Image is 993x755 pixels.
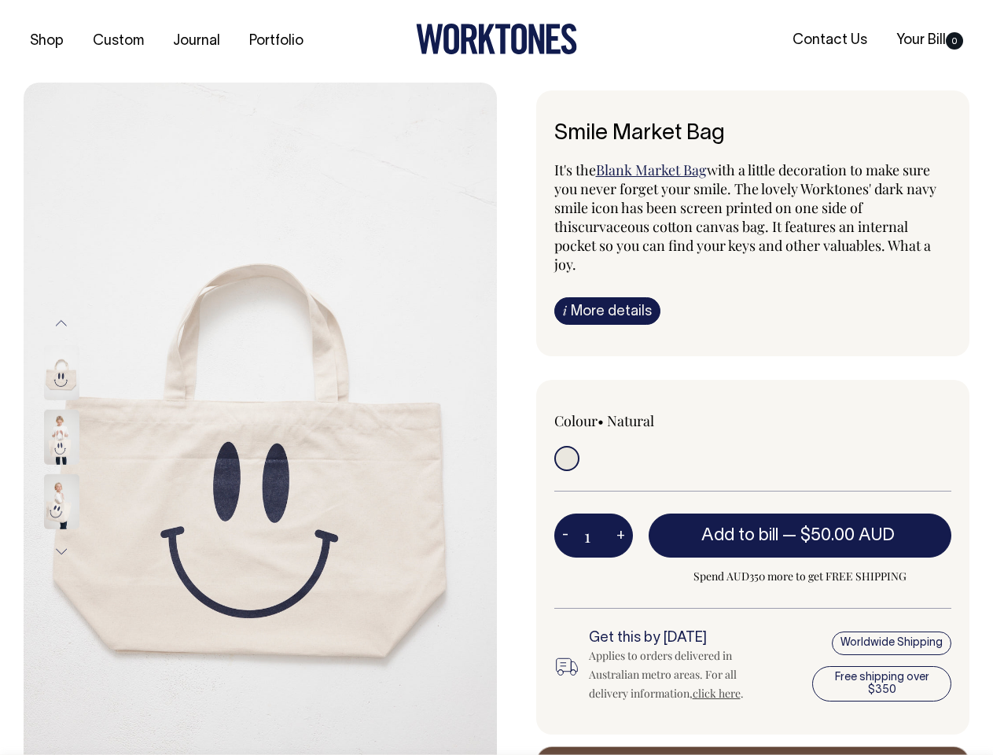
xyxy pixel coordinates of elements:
button: + [609,520,633,551]
span: i [563,302,567,319]
span: — [782,528,899,543]
a: Contact Us [786,28,873,53]
img: Smile Market Bag [44,474,79,529]
span: Spend AUD350 more to get FREE SHIPPING [649,567,952,586]
div: Colour [554,411,713,430]
a: Shop [24,28,70,54]
a: click here [693,686,741,701]
button: Add to bill —$50.00 AUD [649,514,952,558]
a: Blank Market Bag [596,160,707,179]
img: Smile Market Bag [44,410,79,465]
p: It's the with a little decoration to make sure you never forget your smile. The lovely Worktones'... [554,160,952,274]
span: • [598,411,604,430]
h6: Get this by [DATE] [589,631,770,646]
a: Custom [86,28,150,54]
img: Smile Market Bag [44,345,79,400]
h6: Smile Market Bag [554,122,952,146]
span: $50.00 AUD [800,528,895,543]
a: Journal [167,28,226,54]
a: Your Bill0 [890,28,969,53]
span: 0 [946,32,963,50]
button: - [554,520,576,551]
a: iMore details [554,297,660,325]
label: Natural [607,411,654,430]
a: Portfolio [243,28,310,54]
span: curvaceous cotton canvas bag. It features an internal pocket so you can find your keys and other ... [554,217,931,274]
span: Add to bill [701,528,778,543]
div: Applies to orders delivered in Australian metro areas. For all delivery information, . [589,646,770,703]
button: Next [50,534,73,569]
button: Previous [50,305,73,341]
